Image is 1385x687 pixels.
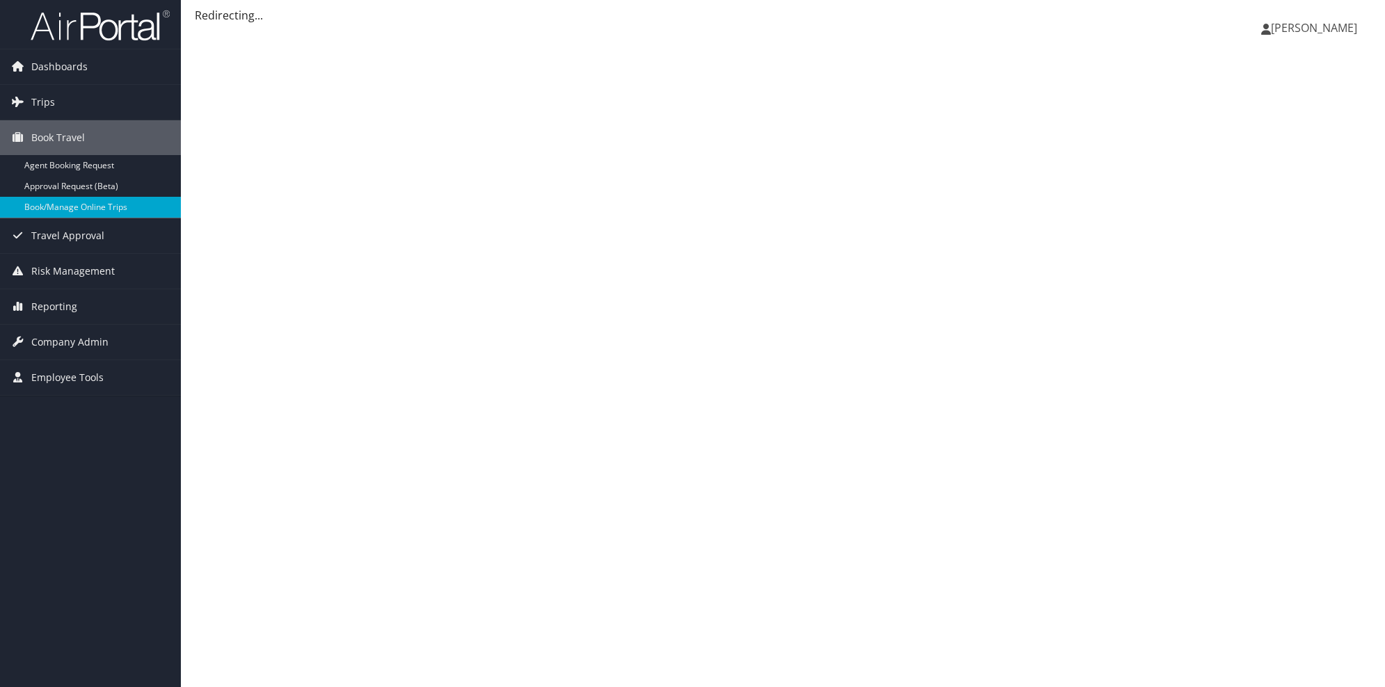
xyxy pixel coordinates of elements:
span: Travel Approval [31,218,104,253]
span: Trips [31,85,55,120]
span: Book Travel [31,120,85,155]
span: Company Admin [31,325,109,359]
span: [PERSON_NAME] [1271,20,1357,35]
span: Employee Tools [31,360,104,395]
span: Reporting [31,289,77,324]
a: [PERSON_NAME] [1261,7,1371,49]
span: Risk Management [31,254,115,289]
img: airportal-logo.png [31,9,170,42]
div: Redirecting... [195,7,1371,24]
span: Dashboards [31,49,88,84]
